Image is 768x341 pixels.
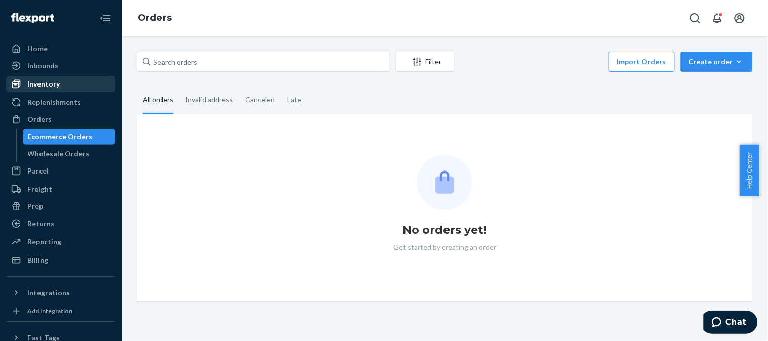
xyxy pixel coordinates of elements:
[6,285,115,301] button: Integrations
[6,76,115,92] a: Inventory
[6,305,115,317] a: Add Integration
[6,181,115,197] a: Freight
[27,237,61,247] div: Reporting
[95,8,115,28] button: Close Navigation
[6,40,115,57] a: Home
[27,79,60,89] div: Inventory
[130,4,180,33] ol: breadcrumbs
[6,234,115,250] a: Reporting
[28,132,93,142] div: Ecommerce Orders
[137,52,390,72] input: Search orders
[707,8,727,28] button: Open notifications
[730,8,750,28] button: Open account menu
[27,201,43,211] div: Prep
[27,97,81,107] div: Replenishments
[6,198,115,215] a: Prep
[23,146,116,162] a: Wholesale Orders
[287,87,301,113] div: Late
[6,111,115,127] a: Orders
[27,114,52,124] div: Orders
[6,216,115,232] a: Returns
[685,8,705,28] button: Open Search Box
[27,44,48,54] div: Home
[138,12,172,23] a: Orders
[403,222,487,238] h1: No orders yet!
[417,155,472,210] img: Empty list
[396,57,454,67] div: Filter
[27,61,58,71] div: Inbounds
[6,58,115,74] a: Inbounds
[28,149,90,159] div: Wholesale Orders
[740,145,759,196] button: Help Center
[393,242,496,252] p: Get started by creating an order
[27,288,70,298] div: Integrations
[6,252,115,268] a: Billing
[27,307,72,315] div: Add Integration
[23,129,116,145] a: Ecommerce Orders
[689,57,745,67] div: Create order
[245,87,275,113] div: Canceled
[27,184,52,194] div: Freight
[27,255,48,265] div: Billing
[27,166,49,176] div: Parcel
[609,52,675,72] button: Import Orders
[6,94,115,110] a: Replenishments
[396,52,455,72] button: Filter
[11,13,54,23] img: Flexport logo
[681,52,753,72] button: Create order
[6,163,115,179] a: Parcel
[27,219,54,229] div: Returns
[143,87,173,114] div: All orders
[185,87,233,113] div: Invalid address
[704,311,758,336] iframe: Ouvre un widget dans lequel vous pouvez chatter avec l’un de nos agents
